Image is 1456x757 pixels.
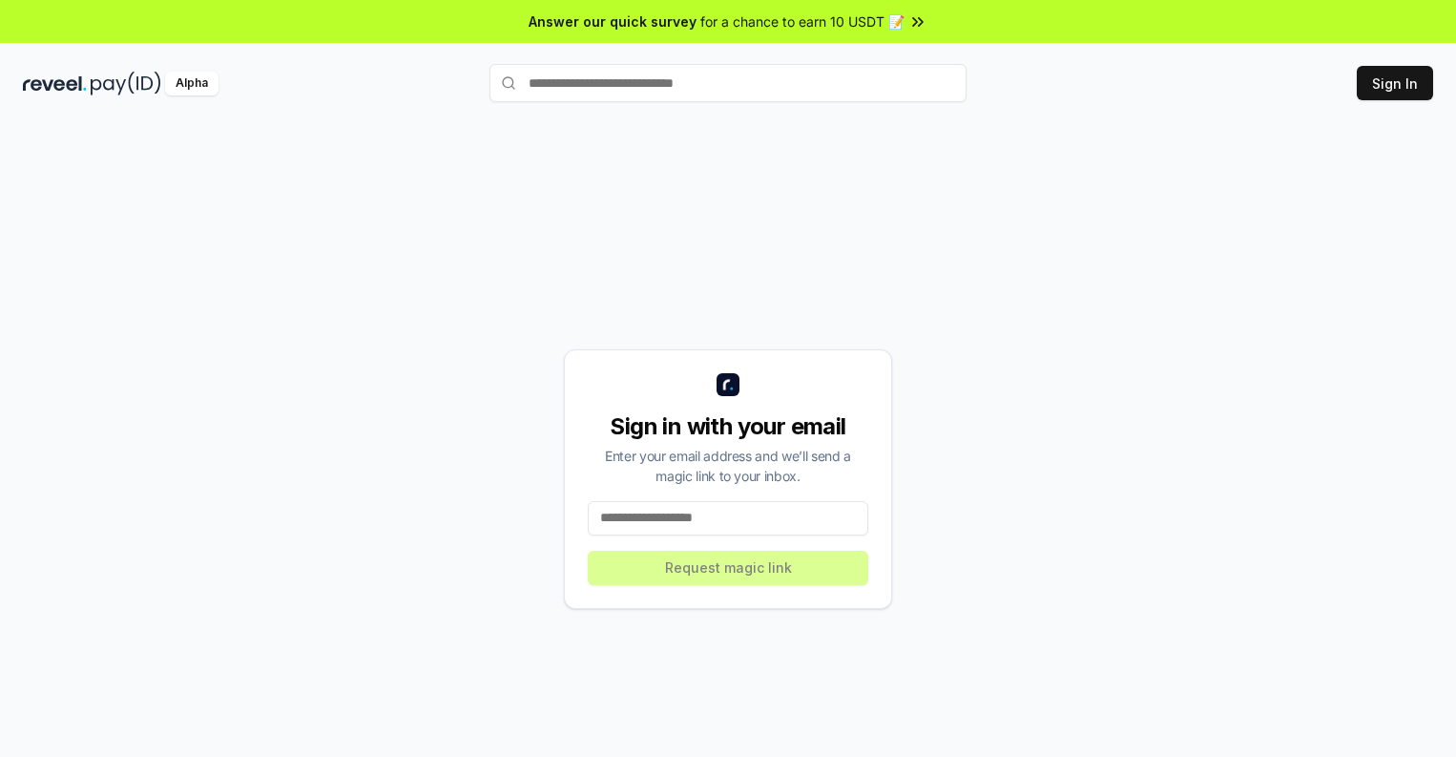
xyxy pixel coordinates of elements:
[165,72,218,95] div: Alpha
[1357,66,1433,100] button: Sign In
[529,11,697,32] span: Answer our quick survey
[588,446,868,486] div: Enter your email address and we’ll send a magic link to your inbox.
[23,72,87,95] img: reveel_dark
[700,11,905,32] span: for a chance to earn 10 USDT 📝
[91,72,161,95] img: pay_id
[717,373,739,396] img: logo_small
[588,411,868,442] div: Sign in with your email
